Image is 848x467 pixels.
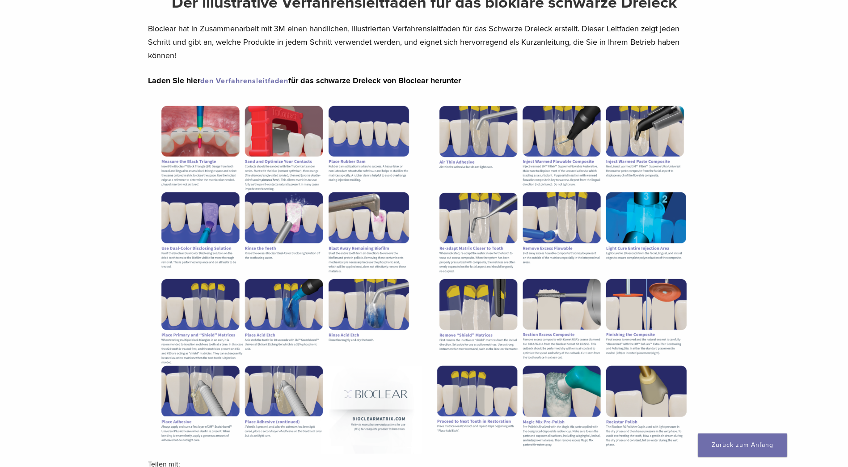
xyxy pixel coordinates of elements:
strong: Laden Sie hier für das schwarze Dreieck von Bioclear herunter [148,76,461,85]
a: den Verfahrensleitfaden [200,76,288,85]
p: Bioclear hat in Zusammenarbeit mit 3M einen handlichen, illustrierten Verfahrensleitfaden für das... [148,22,700,62]
a: Zurück zum Anfang [698,433,787,457]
